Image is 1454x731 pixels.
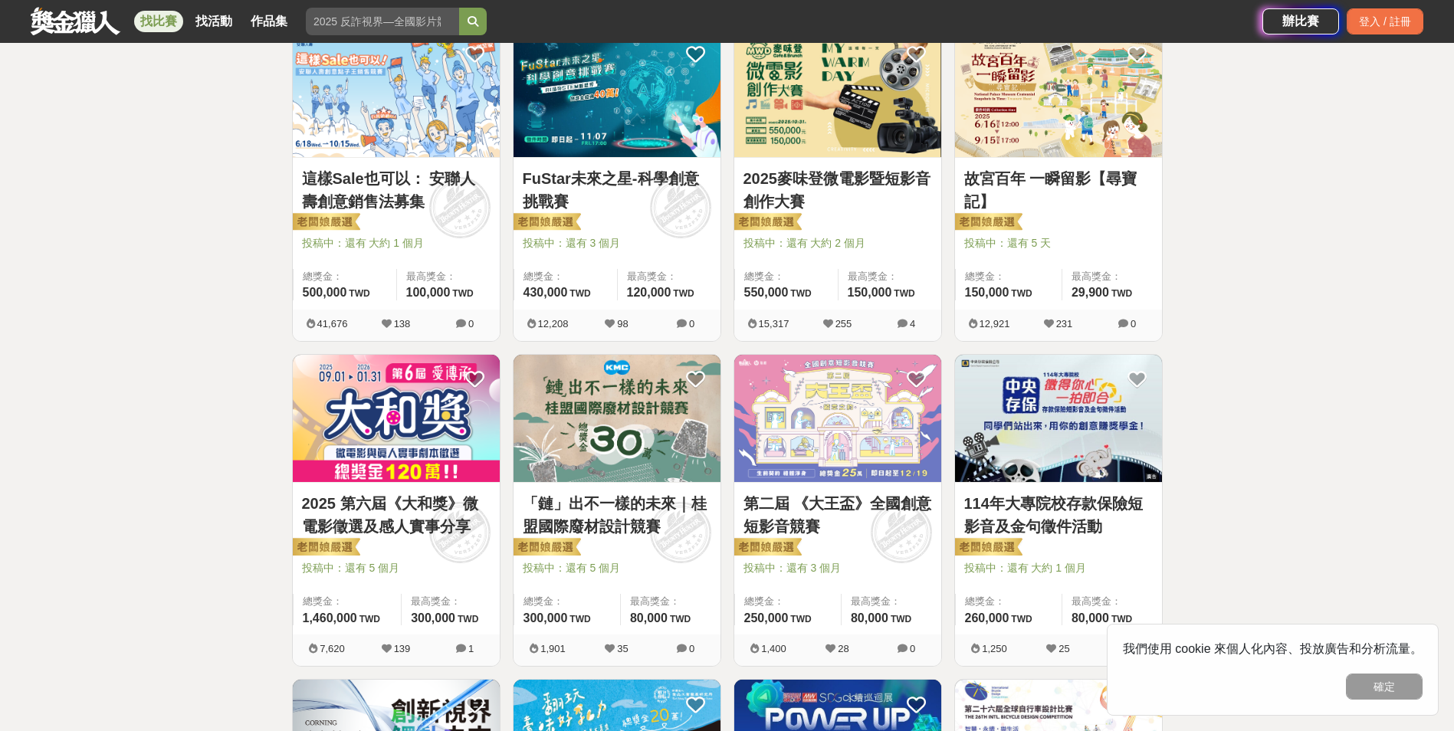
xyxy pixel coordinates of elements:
[965,269,1052,284] span: 總獎金：
[189,11,238,32] a: 找活動
[510,212,581,234] img: 老闆娘嚴選
[743,560,932,576] span: 投稿中：還有 3 個月
[851,594,932,609] span: 最高獎金：
[743,492,932,538] a: 第二屆 《大王盃》全國創意短影音競賽
[394,643,411,654] span: 139
[673,288,694,299] span: TWD
[964,560,1153,576] span: 投稿中：還有 大約 1 個月
[734,29,941,157] img: Cover Image
[734,355,941,483] img: Cover Image
[514,355,720,483] img: Cover Image
[851,611,888,624] span: 80,000
[1011,288,1032,299] span: TWD
[523,560,711,576] span: 投稿中：還有 5 個月
[955,29,1162,158] a: Cover Image
[1072,594,1153,609] span: 最高獎金：
[524,286,568,299] span: 430,000
[394,318,411,329] span: 138
[349,288,369,299] span: TWD
[303,269,387,284] span: 總獎金：
[744,594,832,609] span: 總獎金：
[964,492,1153,538] a: 114年大專院校存款保險短影音及金句徵件活動
[406,269,491,284] span: 最高獎金：
[1347,8,1423,34] div: 登入 / 註冊
[468,318,474,329] span: 0
[761,643,786,654] span: 1,400
[569,288,590,299] span: TWD
[524,611,568,624] span: 300,000
[743,235,932,251] span: 投稿中：還有 大約 2 個月
[790,614,811,624] span: TWD
[514,29,720,158] a: Cover Image
[293,29,500,158] a: Cover Image
[523,235,711,251] span: 投稿中：還有 3 個月
[1123,642,1423,655] span: 我們使用 cookie 來個人化內容、投放廣告和分析流量。
[1011,614,1032,624] span: TWD
[630,611,668,624] span: 80,000
[293,355,500,483] img: Cover Image
[731,212,802,234] img: 老闆娘嚴選
[744,611,789,624] span: 250,000
[744,286,789,299] span: 550,000
[848,286,892,299] span: 150,000
[302,235,491,251] span: 投稿中：還有 大約 1 個月
[627,286,671,299] span: 120,000
[910,643,915,654] span: 0
[306,8,459,35] input: 2025 反詐視界—全國影片競賽
[1111,614,1132,624] span: TWD
[980,318,1010,329] span: 12,921
[689,318,694,329] span: 0
[290,537,360,559] img: 老闆娘嚴選
[617,643,628,654] span: 35
[955,29,1162,157] img: Cover Image
[317,318,348,329] span: 41,676
[965,286,1009,299] span: 150,000
[891,614,911,624] span: TWD
[293,355,500,484] a: Cover Image
[955,355,1162,483] img: Cover Image
[848,269,932,284] span: 最高獎金：
[1072,286,1109,299] span: 29,900
[538,318,569,329] span: 12,208
[744,269,829,284] span: 總獎金：
[734,355,941,484] a: Cover Image
[523,167,711,213] a: FuStar未來之星-科學創意挑戰賽
[965,594,1052,609] span: 總獎金：
[290,212,360,234] img: 老闆娘嚴選
[982,643,1007,654] span: 1,250
[910,318,915,329] span: 4
[838,643,848,654] span: 28
[303,286,347,299] span: 500,000
[302,560,491,576] span: 投稿中：還有 5 個月
[524,594,611,609] span: 總獎金：
[293,29,500,157] img: Cover Image
[1111,288,1132,299] span: TWD
[359,614,380,624] span: TWD
[468,643,474,654] span: 1
[523,492,711,538] a: 「鏈」出不一樣的未來｜桂盟國際廢材設計競賽
[458,614,478,624] span: TWD
[406,286,451,299] span: 100,000
[1072,269,1153,284] span: 最高獎金：
[510,537,581,559] img: 老闆娘嚴選
[524,269,608,284] span: 總獎金：
[1262,8,1339,34] a: 辦比賽
[1058,643,1069,654] span: 25
[955,355,1162,484] a: Cover Image
[689,643,694,654] span: 0
[452,288,473,299] span: TWD
[790,288,811,299] span: TWD
[617,318,628,329] span: 98
[1056,318,1073,329] span: 231
[1346,674,1423,700] button: 確定
[734,29,941,158] a: Cover Image
[134,11,183,32] a: 找比賽
[303,594,392,609] span: 總獎金：
[964,235,1153,251] span: 投稿中：還有 5 天
[952,537,1022,559] img: 老闆娘嚴選
[1072,611,1109,624] span: 80,000
[302,492,491,538] a: 2025 第六屆《大和獎》微電影徵選及感人實事分享
[965,611,1009,624] span: 260,000
[302,167,491,213] a: 這樣Sale也可以： 安聯人壽創意銷售法募集
[964,167,1153,213] a: 故宮百年 一瞬留影【尋寶記】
